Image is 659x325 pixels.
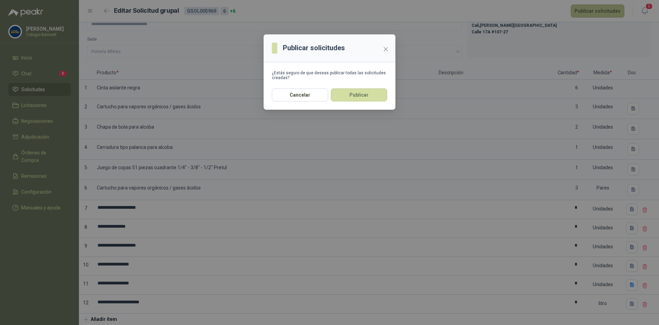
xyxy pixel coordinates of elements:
span: close [383,46,389,52]
button: Publicar [331,88,387,101]
button: Cancelar [272,88,328,101]
h3: Publicar solicitudes [283,43,345,53]
div: ¿Estás seguro de que deseas publicar todas las solicitudes creadas? [272,71,387,80]
button: Close [380,44,391,55]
